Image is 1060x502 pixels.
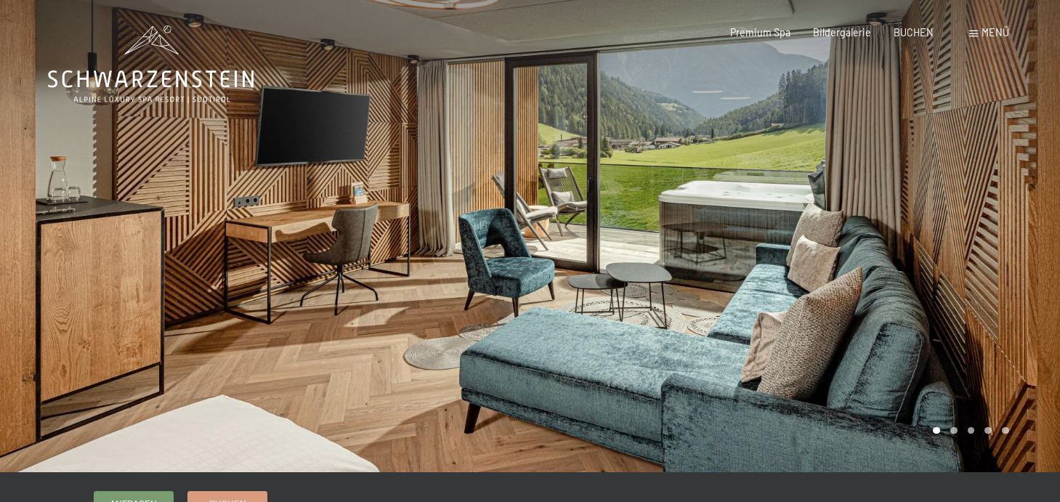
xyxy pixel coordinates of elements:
[982,26,1009,39] span: Menü
[813,26,871,39] a: Bildergalerie
[894,26,934,39] a: BUCHEN
[730,26,790,39] a: Premium Spa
